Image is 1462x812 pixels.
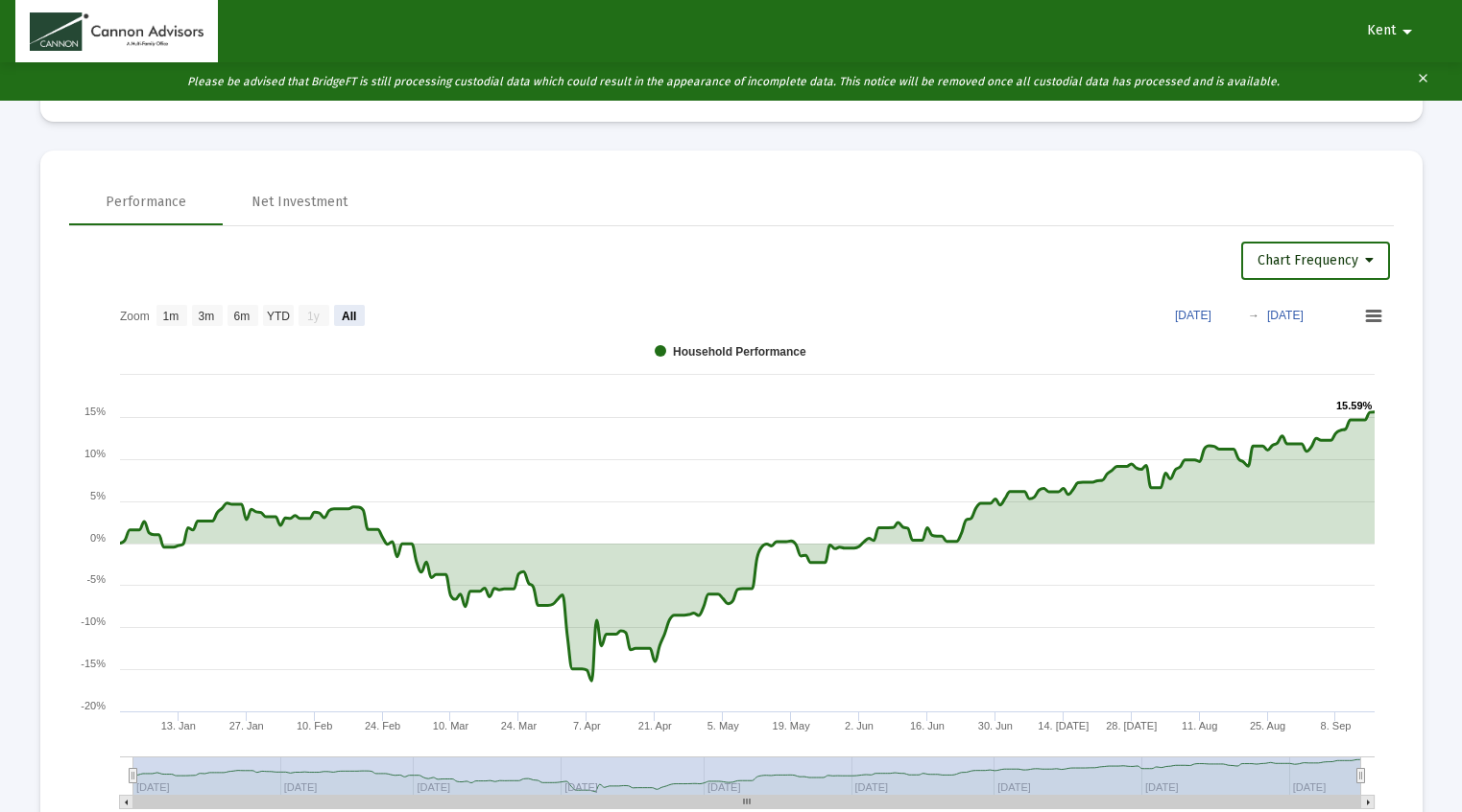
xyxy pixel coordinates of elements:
[1396,12,1419,51] mat-icon: arrow_drop_down
[1250,720,1285,731] text: 25. Aug
[1267,309,1304,322] text: [DATE]
[638,720,672,731] text: 21. Apr
[81,700,106,711] text: -20%
[1321,720,1352,731] text: 8. Sep
[106,193,186,212] div: Performance
[673,345,806,359] text: Household Performance
[433,720,469,731] text: 10. Mar
[845,720,874,731] text: 2. Jun
[1258,252,1374,268] span: Chart Frequency
[84,448,106,459] text: 10%
[163,310,180,323] text: 1m
[90,490,106,501] text: 5%
[120,310,150,323] text: Zoom
[1175,309,1211,322] text: [DATE]
[1336,400,1373,411] text: 15.59%
[1241,242,1390,280] button: Chart Frequency
[1367,23,1396,39] span: Kent
[234,310,251,323] text: 6m
[267,310,290,323] text: YTD
[229,720,264,731] text: 27. Jan
[90,532,106,544] text: 0%
[81,615,106,627] text: -10%
[1038,720,1089,731] text: 14. [DATE]
[199,310,215,323] text: 3m
[84,406,106,417] text: 15%
[1182,720,1217,731] text: 11. Aug
[307,310,320,323] text: 1y
[297,720,332,731] text: 10. Feb
[252,193,348,212] div: Net Investment
[978,720,1013,731] text: 30. Jun
[81,658,106,669] text: -15%
[342,310,356,323] text: All
[910,720,945,731] text: 16. Jun
[30,12,204,51] img: Dashboard
[1106,720,1157,731] text: 28. [DATE]
[365,720,400,731] text: 24. Feb
[1248,309,1259,322] text: →
[1344,12,1442,50] button: Kent
[1416,67,1430,96] mat-icon: clear
[501,720,538,731] text: 24. Mar
[773,720,811,731] text: 19. May
[161,720,196,731] text: 13. Jan
[573,720,601,731] text: 7. Apr
[86,573,106,585] text: -5%
[707,720,740,731] text: 5. May
[187,75,1280,88] i: Please be advised that BridgeFT is still processing custodial data which could result in the appe...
